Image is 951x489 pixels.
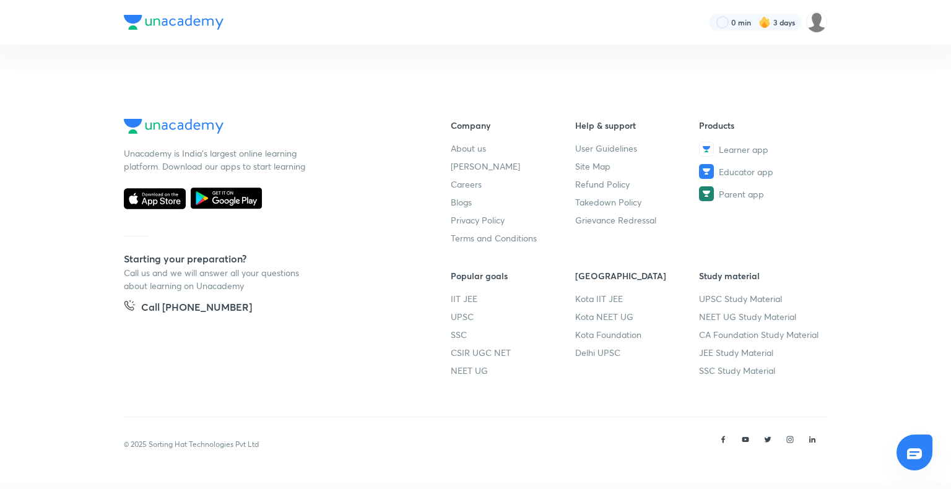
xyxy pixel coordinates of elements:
span: Learner app [719,143,768,156]
p: Unacademy is India’s largest online learning platform. Download our apps to start learning [124,147,310,173]
a: Educator app [699,164,823,179]
h6: Products [699,119,823,132]
a: CA Foundation Study Material [699,328,823,341]
p: © 2025 Sorting Hat Technologies Pvt Ltd [124,439,259,450]
a: UPSC [451,310,575,323]
a: NEET UG [451,364,575,377]
a: Kota NEET UG [575,310,700,323]
a: SSC [451,328,575,341]
a: Kota IIT JEE [575,292,700,305]
a: Refund Policy [575,178,700,191]
img: Learner app [699,142,714,157]
h5: Call [PHONE_NUMBER] [141,300,252,317]
h5: Starting your preparation? [124,251,411,266]
a: Parent app [699,186,823,201]
a: Site Map [575,160,700,173]
a: Delhi UPSC [575,346,700,359]
img: Parent app [699,186,714,201]
a: Company Logo [124,119,411,137]
h6: Popular goals [451,269,575,282]
a: Blogs [451,196,575,209]
span: Parent app [719,188,764,201]
a: UPSC Study Material [699,292,823,305]
span: Educator app [719,165,773,178]
h6: Company [451,119,575,132]
h6: [GEOGRAPHIC_DATA] [575,269,700,282]
a: Call [PHONE_NUMBER] [124,300,252,317]
a: Takedown Policy [575,196,700,209]
a: [PERSON_NAME] [451,160,575,173]
span: Careers [451,178,482,191]
a: About us [451,142,575,155]
img: Company Logo [124,15,224,30]
a: Grievance Redressal [575,214,700,227]
h6: Help & support [575,119,700,132]
a: Learner app [699,142,823,157]
h6: Study material [699,269,823,282]
img: Prashant Kumar [806,12,827,33]
a: Careers [451,178,575,191]
p: Call us and we will answer all your questions about learning on Unacademy [124,266,310,292]
img: Company Logo [124,119,224,134]
a: Kota Foundation [575,328,700,341]
a: NEET UG Study Material [699,310,823,323]
a: SSC Study Material [699,364,823,377]
a: Privacy Policy [451,214,575,227]
a: User Guidelines [575,142,700,155]
img: Educator app [699,164,714,179]
img: streak [758,16,771,28]
a: CSIR UGC NET [451,346,575,359]
a: IIT JEE [451,292,575,305]
a: Terms and Conditions [451,232,575,244]
a: JEE Study Material [699,346,823,359]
